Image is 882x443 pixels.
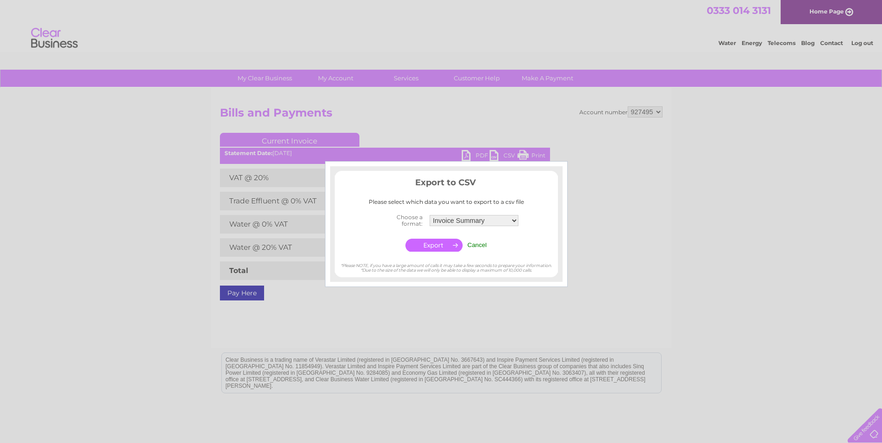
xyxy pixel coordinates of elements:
input: Cancel [467,241,487,248]
h3: Export to CSV [335,176,558,192]
a: 0333 014 3131 [707,5,771,16]
th: Choose a format: [371,211,427,230]
img: logo.png [31,24,78,52]
a: Energy [742,39,762,46]
a: Water [718,39,736,46]
a: Contact [820,39,843,46]
a: Log out [851,39,873,46]
div: Clear Business is a trading name of Verastar Limited (registered in [GEOGRAPHIC_DATA] No. 3667643... [222,5,661,45]
a: Blog [801,39,815,46]
a: Telecoms [768,39,796,46]
div: Please select which data you want to export to a csv file [335,199,558,205]
div: *Please NOTE, if you have a large amount of calls it may take a few seconds to prepare your infor... [335,254,558,273]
